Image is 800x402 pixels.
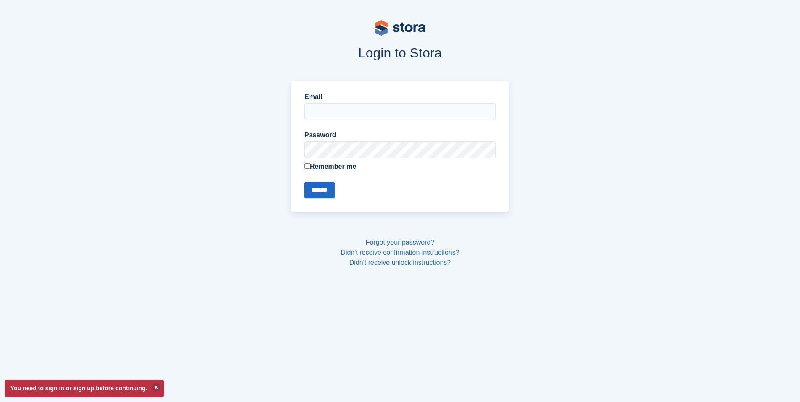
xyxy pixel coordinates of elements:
p: You need to sign in or sign up before continuing. [5,380,164,397]
label: Remember me [304,162,496,172]
input: Remember me [304,163,310,169]
label: Email [304,92,496,102]
a: Didn't receive unlock instructions? [349,259,451,266]
img: stora-logo-53a41332b3708ae10de48c4981b4e9114cc0af31d8433b30ea865607fb682f29.svg [375,20,425,36]
a: Didn't receive confirmation instructions? [341,249,459,256]
label: Password [304,130,496,140]
h1: Login to Stora [131,45,670,60]
a: Forgot your password? [366,239,435,246]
